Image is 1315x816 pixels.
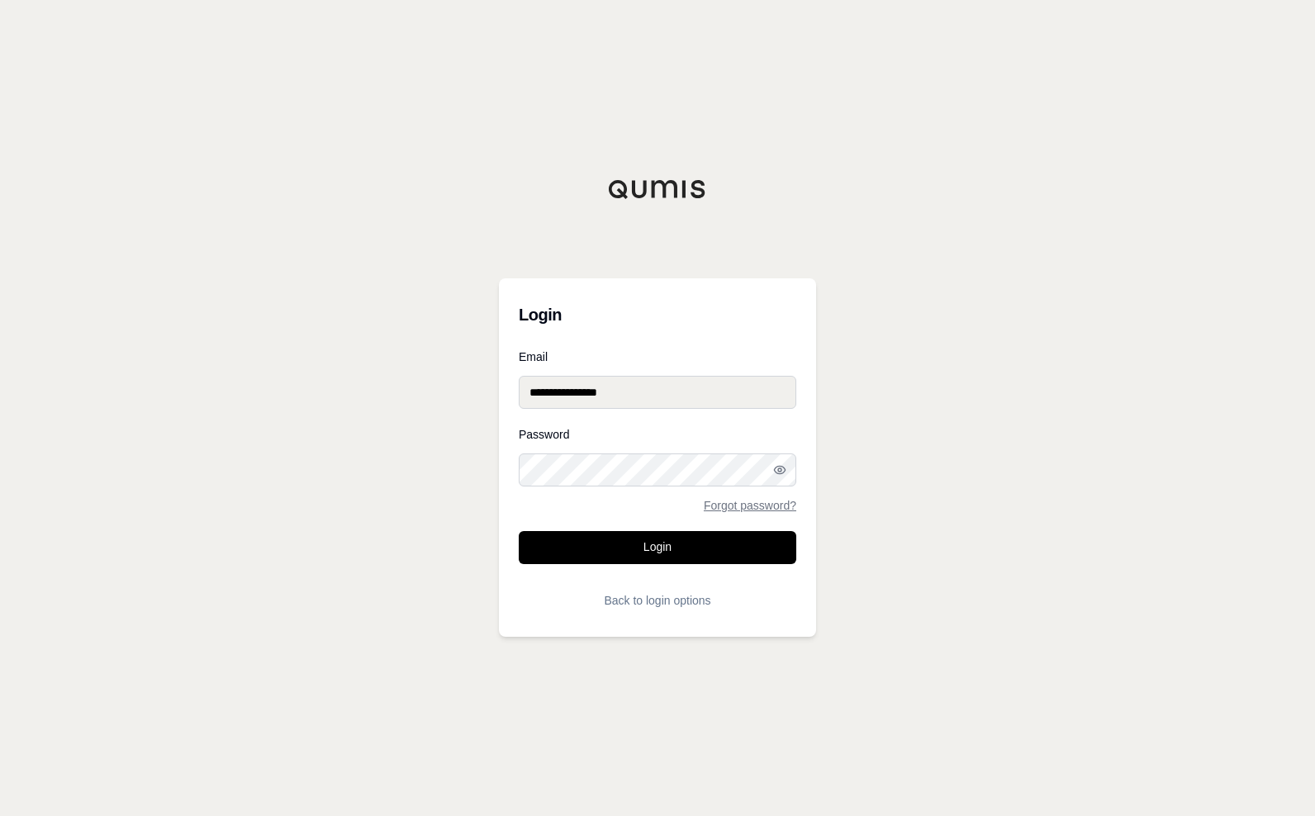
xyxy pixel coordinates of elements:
img: Qumis [608,179,707,199]
h3: Login [519,298,796,331]
button: Back to login options [519,584,796,617]
button: Login [519,531,796,564]
label: Email [519,351,796,363]
a: Forgot password? [704,500,796,511]
label: Password [519,429,796,440]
